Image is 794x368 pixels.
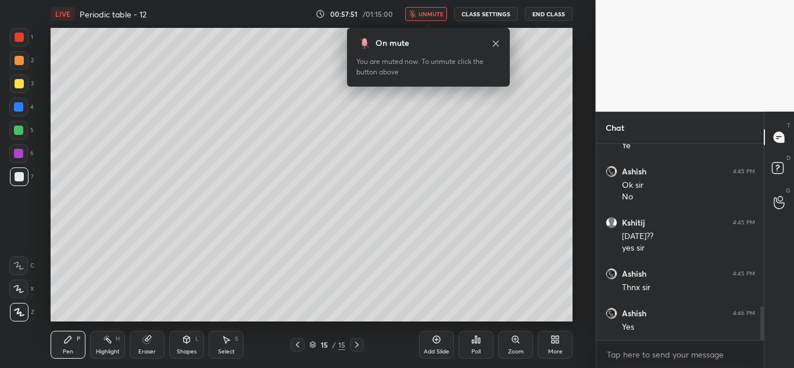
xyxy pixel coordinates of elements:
[622,242,755,254] div: yes sir
[9,121,34,140] div: 5
[606,308,617,319] img: 618d3a87f3834f3ab9d82d7bd23d763a.jpg
[9,98,34,116] div: 4
[786,153,791,162] p: D
[606,217,617,228] img: default.png
[622,282,755,294] div: Thnx sir
[733,270,755,277] div: 4:45 PM
[338,340,345,350] div: 15
[63,349,73,355] div: Pen
[424,349,449,355] div: Add Slide
[454,7,518,21] button: CLASS SETTINGS
[548,349,563,355] div: More
[375,37,409,49] div: On mute
[10,74,34,93] div: 3
[177,349,196,355] div: Shapes
[622,217,645,228] h6: Kshitij
[218,349,235,355] div: Select
[733,219,755,226] div: 4:45 PM
[332,341,336,348] div: /
[622,140,755,152] div: Ye
[138,349,156,355] div: Eraser
[733,310,755,317] div: 4:46 PM
[116,336,120,342] div: H
[195,336,199,342] div: L
[471,349,481,355] div: Poll
[419,10,444,18] span: unmute
[10,167,34,186] div: 7
[9,256,34,275] div: C
[622,166,646,177] h6: Ashish
[606,268,617,280] img: 618d3a87f3834f3ab9d82d7bd23d763a.jpg
[622,269,646,279] h6: Ashish
[235,336,238,342] div: S
[596,112,634,143] p: Chat
[622,191,755,203] div: No
[51,7,75,21] div: LIVE
[10,28,33,47] div: 1
[77,336,80,342] div: P
[622,231,755,242] div: [DATE]??
[508,349,524,355] div: Zoom
[525,7,573,21] button: End Class
[405,7,447,21] button: unmute
[96,349,120,355] div: Highlight
[622,321,755,333] div: Yes
[10,51,34,70] div: 2
[622,180,755,191] div: Ok sir
[786,186,791,195] p: G
[80,9,146,20] h4: Periodic table - 12
[787,121,791,130] p: T
[9,280,34,298] div: X
[622,308,646,319] h6: Ashish
[319,341,330,348] div: 15
[733,168,755,175] div: 4:45 PM
[10,303,34,321] div: Z
[9,144,34,163] div: 6
[356,56,500,77] div: You are muted now. To unmute click the button above
[606,166,617,177] img: 618d3a87f3834f3ab9d82d7bd23d763a.jpg
[596,144,764,340] div: grid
